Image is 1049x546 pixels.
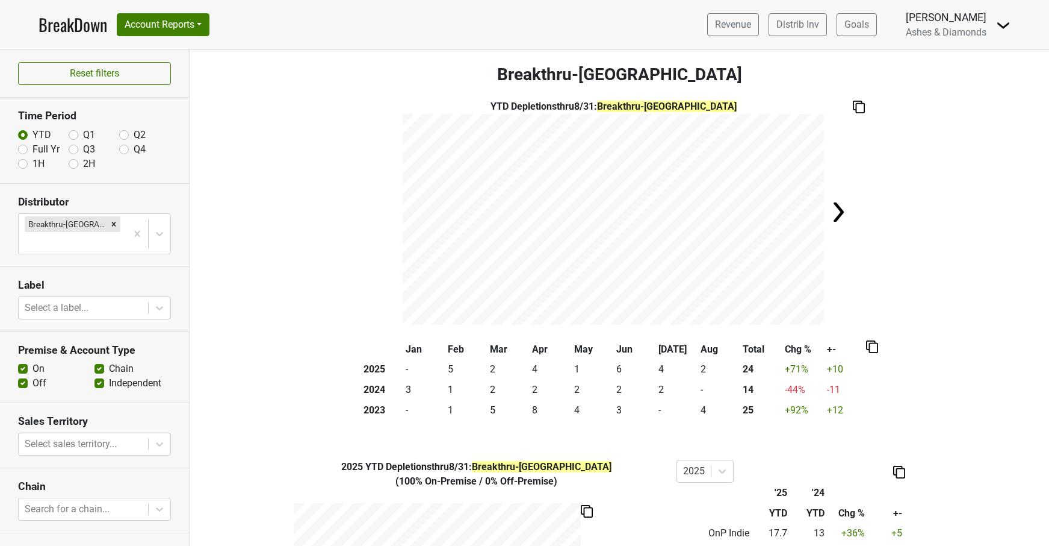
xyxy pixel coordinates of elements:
[472,461,611,472] span: Breakthru-[GEOGRAPHIC_DATA]
[613,339,655,360] th: Jun
[360,380,403,400] th: 2024
[445,380,487,400] td: 1
[487,380,529,400] td: 2
[828,524,868,544] td: +36 %
[752,503,790,524] th: YTD
[698,339,740,360] th: Aug
[853,101,865,113] img: Copy to clipboard
[893,466,905,479] img: Copy to clipboard
[828,503,868,524] th: Chg %
[790,483,828,503] th: '24
[39,12,107,37] a: BreakDown
[18,196,171,209] h3: Distributor
[134,142,146,157] label: Q4
[487,360,529,380] td: 2
[824,400,866,421] td: +12
[655,360,698,380] td: 4
[32,362,45,376] label: On
[32,142,60,157] label: Full Yr
[740,380,782,400] th: 14
[613,360,655,380] td: 6
[655,400,698,421] td: -
[740,339,782,360] th: Total
[134,128,146,142] label: Q2
[571,360,613,380] td: 1
[341,461,365,472] span: 2025
[782,360,824,380] td: +71 %
[826,200,850,224] img: Arrow right
[403,380,445,400] td: 3
[752,483,790,503] th: '25
[996,18,1010,33] img: Dropdown Menu
[824,360,866,380] td: +10
[529,339,571,360] th: Apr
[837,13,877,36] a: Goals
[698,380,740,400] td: -
[83,142,95,157] label: Q3
[285,460,667,474] div: YTD Depletions thru 8/31 :
[445,400,487,421] td: 1
[18,62,171,85] button: Reset filters
[83,157,95,171] label: 2H
[529,380,571,400] td: 2
[790,524,828,544] td: 13
[769,13,827,36] a: Distrib Inv
[740,360,782,380] th: 24
[83,128,95,142] label: Q1
[740,400,782,421] th: 25
[18,344,171,357] h3: Premise & Account Type
[18,110,171,122] h3: Time Period
[782,400,824,421] td: +92 %
[906,27,986,38] span: Ashes & Diamonds
[32,157,45,171] label: 1H
[107,216,120,232] div: Remove Breakthru-PA
[18,279,171,292] h3: Label
[655,380,698,400] td: 2
[117,13,209,36] button: Account Reports
[32,376,46,391] label: Off
[571,380,613,400] td: 2
[25,216,107,232] div: Breakthru-[GEOGRAPHIC_DATA]
[32,128,51,142] label: YTD
[18,480,171,493] h3: Chain
[868,503,905,524] th: +-
[613,380,655,400] td: 2
[190,64,1049,85] h3: Breakthru-[GEOGRAPHIC_DATA]
[868,524,905,544] td: +5
[109,376,161,391] label: Independent
[906,10,986,25] div: [PERSON_NAME]
[403,99,824,114] div: YTD Depletions thru 8/31 :
[782,380,824,400] td: -44 %
[790,503,828,524] th: YTD
[597,101,737,112] span: Breakthru-[GEOGRAPHIC_DATA]
[360,400,403,421] th: 2023
[571,400,613,421] td: 4
[445,360,487,380] td: 5
[707,13,759,36] a: Revenue
[571,339,613,360] th: May
[529,400,571,421] td: 8
[285,474,667,489] div: ( 100% On-Premise / 0% Off-Premise )
[655,339,698,360] th: [DATE]
[581,505,593,518] img: Copy to clipboard
[866,340,878,353] img: Copy to clipboard
[676,524,752,544] td: OnP Indie
[613,400,655,421] td: 3
[698,400,740,421] td: 4
[445,339,487,360] th: Feb
[109,362,134,376] label: Chain
[403,360,445,380] td: -
[782,339,824,360] th: Chg %
[824,339,866,360] th: +-
[403,400,445,421] td: -
[824,380,866,400] td: -11
[752,524,790,544] td: 17.7
[487,400,529,421] td: 5
[360,360,403,380] th: 2025
[487,339,529,360] th: Mar
[698,360,740,380] td: 2
[529,360,571,380] td: 4
[18,415,171,428] h3: Sales Territory
[403,339,445,360] th: Jan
